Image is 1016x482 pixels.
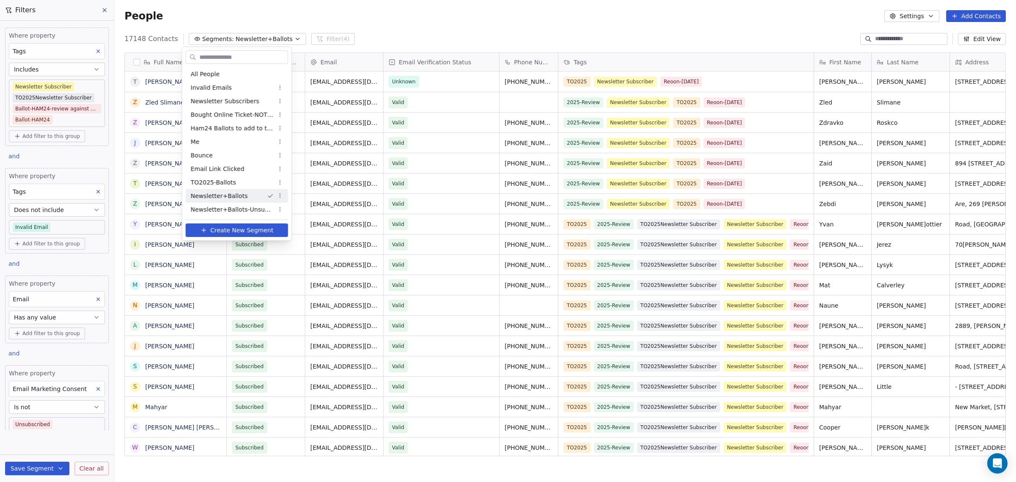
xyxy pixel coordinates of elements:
span: Newsletter+Ballots-Unsubscribed-fix [190,205,273,214]
span: Newsletter Subscribers [190,97,259,106]
span: Ham24 Ballots to add to the Newsletter - Verify emails [190,124,273,133]
div: Suggestions [185,67,288,216]
span: Bought Online Ticket-NOT on mailing list [190,110,273,119]
span: Email Link Clicked [190,165,244,174]
span: Bounce [190,151,213,160]
span: Create New Segment [210,226,273,235]
span: TO2025-Ballots [190,178,236,187]
span: Me [190,138,199,146]
button: Create New Segment [185,223,288,237]
span: Newsletter+Ballots [190,192,248,201]
span: Invalid Emails [190,83,232,92]
span: All People [190,70,219,79]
